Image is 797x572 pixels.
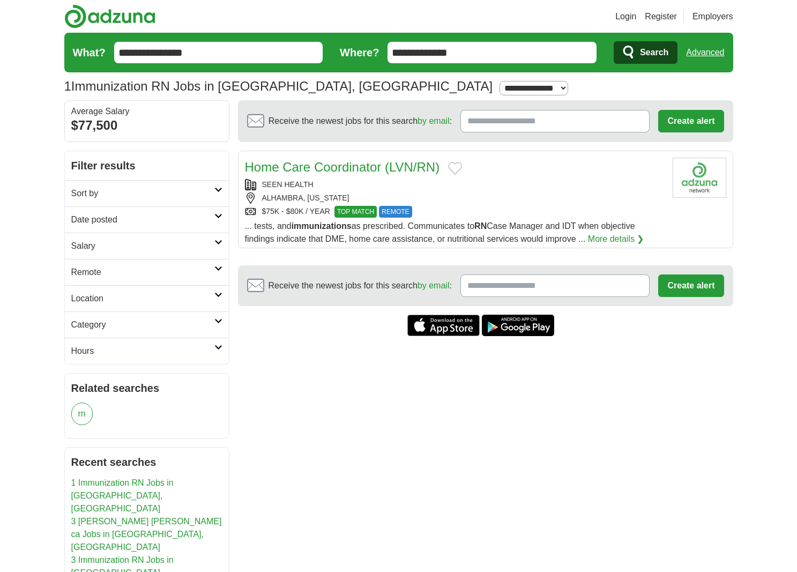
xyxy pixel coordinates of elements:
button: Add to favorite jobs [448,162,462,175]
a: Sort by [65,180,229,206]
h1: Immunization RN Jobs in [GEOGRAPHIC_DATA], [GEOGRAPHIC_DATA] [64,79,493,93]
span: Receive the newest jobs for this search : [269,279,452,292]
h2: Related searches [71,380,222,396]
a: Login [615,10,636,23]
a: Home Care Coordinator (LVN/RN) [245,160,440,174]
img: Adzuna logo [64,4,155,28]
h2: Remote [71,266,214,279]
a: Advanced [686,42,724,63]
a: Hours [65,338,229,364]
a: Salary [65,233,229,259]
a: Category [65,311,229,338]
div: $77,500 [71,116,222,135]
a: rn [71,403,93,425]
label: Where? [340,44,379,61]
div: Average Salary [71,107,222,116]
span: ... tests, and as prescribed. Communicates to Case Manager and IDT when objective findings indica... [245,221,635,243]
h2: Sort by [71,187,214,200]
a: More details ❯ [588,233,644,246]
div: SEEN HEALTH [245,179,664,190]
h2: Filter results [65,151,229,180]
div: ALHAMBRA, [US_STATE] [245,192,664,204]
a: Date posted [65,206,229,233]
a: Get the Android app [482,315,554,336]
button: Create alert [658,274,724,297]
h2: Date posted [71,213,214,226]
a: Location [65,285,229,311]
strong: RN [474,221,487,231]
a: 1 Immunization RN Jobs in [GEOGRAPHIC_DATA], [GEOGRAPHIC_DATA] [71,478,174,513]
strong: immunizations [292,221,352,231]
span: REMOTE [379,206,412,218]
a: Remote [65,259,229,285]
button: Search [614,41,677,64]
h2: Category [71,318,214,331]
span: Search [640,42,668,63]
a: by email [418,281,450,290]
a: Employers [692,10,733,23]
a: Get the iPhone app [407,315,480,336]
a: 3 [PERSON_NAME] [PERSON_NAME] ca Jobs in [GEOGRAPHIC_DATA], [GEOGRAPHIC_DATA] [71,517,222,552]
button: Create alert [658,110,724,132]
a: Register [645,10,677,23]
span: TOP MATCH [334,206,377,218]
span: Receive the newest jobs for this search : [269,115,452,128]
img: Company logo [673,158,726,198]
h2: Hours [71,345,214,358]
div: $75K - $80K / YEAR [245,206,664,218]
span: 1 [64,77,71,96]
h2: Salary [71,240,214,252]
h2: Recent searches [71,454,222,470]
h2: Location [71,292,214,305]
label: What? [73,44,106,61]
a: by email [418,116,450,125]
